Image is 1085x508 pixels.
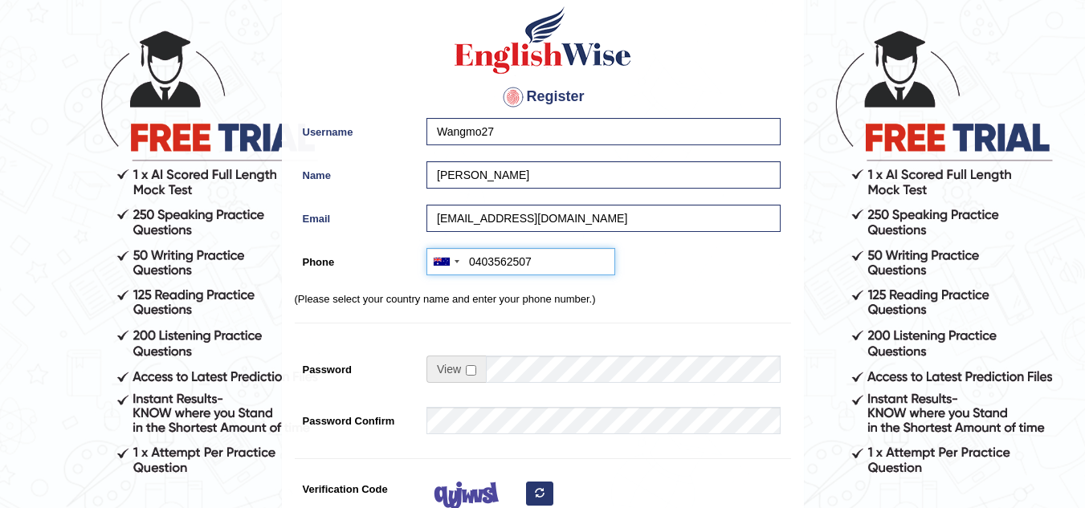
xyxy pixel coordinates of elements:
img: Logo of English Wise create a new account for intelligent practice with AI [451,4,634,76]
label: Verification Code [295,475,419,497]
label: Name [295,161,419,183]
label: Password [295,356,419,377]
label: Username [295,118,419,140]
h4: Register [295,84,791,110]
label: Phone [295,248,419,270]
p: (Please select your country name and enter your phone number.) [295,291,791,307]
input: Show/Hide Password [466,365,476,376]
input: +61 412 345 678 [426,248,615,275]
label: Password Confirm [295,407,419,429]
label: Email [295,205,419,226]
div: Australia: +61 [427,249,464,274]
